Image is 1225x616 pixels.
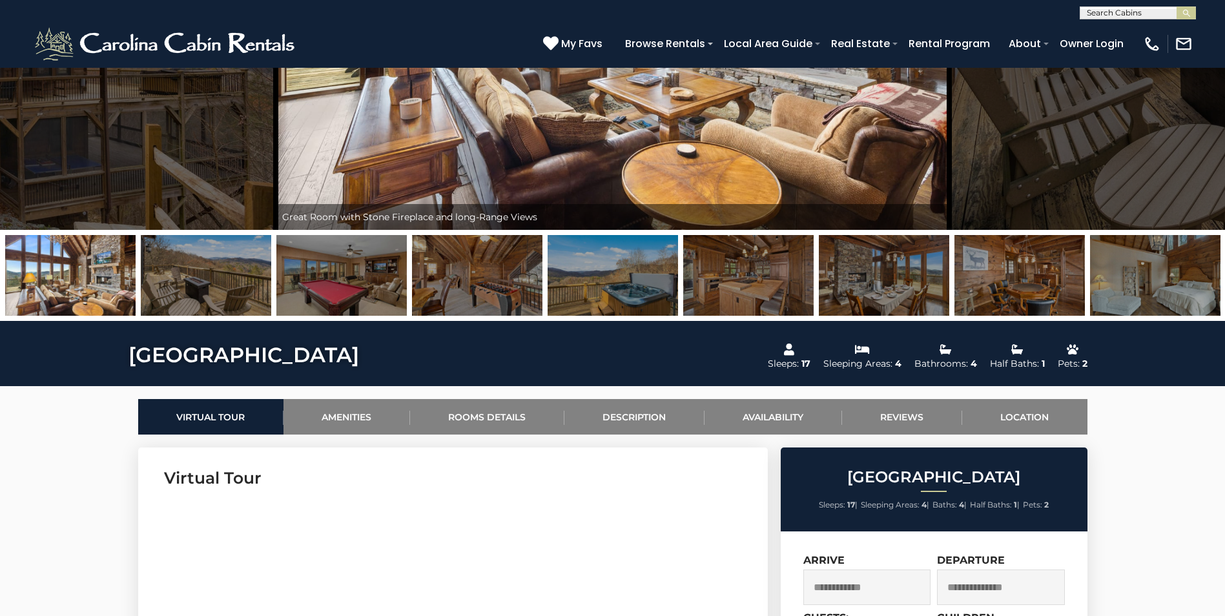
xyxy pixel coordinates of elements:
img: White-1-2.png [32,25,300,63]
a: My Favs [543,36,606,52]
span: Half Baths: [970,500,1012,509]
h3: Virtual Tour [164,467,742,489]
a: About [1002,32,1047,55]
span: Sleeps: [819,500,845,509]
a: Availability [705,399,842,435]
strong: 4 [959,500,964,509]
img: 163270773 [141,235,271,316]
img: mail-regular-white.png [1175,35,1193,53]
img: 163270779 [548,235,678,316]
li: | [861,497,929,513]
img: 163270780 [683,235,814,316]
span: Pets: [1023,500,1042,509]
img: 163270781 [819,235,949,316]
img: 163270765 [276,235,407,316]
div: Great Room with Stone Fireplace and long-Range Views [276,204,949,230]
img: 163270783 [954,235,1085,316]
label: Arrive [803,554,845,566]
strong: 2 [1044,500,1049,509]
a: Location [962,399,1087,435]
strong: 4 [921,500,927,509]
a: Amenities [283,399,410,435]
img: 163270761 [5,235,136,316]
a: Browse Rentals [619,32,712,55]
li: | [970,497,1020,513]
span: Sleeping Areas: [861,500,920,509]
a: Virtual Tour [138,399,283,435]
img: 163270778 [412,235,542,316]
a: Local Area Guide [717,32,819,55]
img: phone-regular-white.png [1143,35,1161,53]
a: Rental Program [902,32,996,55]
strong: 17 [847,500,855,509]
li: | [932,497,967,513]
label: Departure [937,554,1005,566]
a: Owner Login [1053,32,1130,55]
img: 163270785 [1090,235,1220,316]
strong: 1 [1014,500,1017,509]
a: Reviews [842,399,962,435]
a: Description [564,399,705,435]
a: Rooms Details [410,399,564,435]
span: My Favs [561,36,602,52]
h2: [GEOGRAPHIC_DATA] [784,469,1084,486]
a: Real Estate [825,32,896,55]
li: | [819,497,858,513]
span: Baths: [932,500,957,509]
